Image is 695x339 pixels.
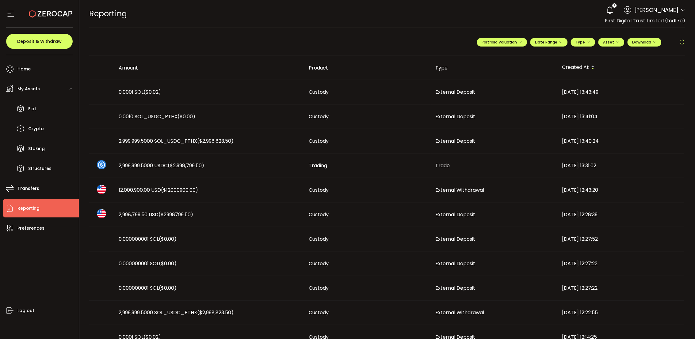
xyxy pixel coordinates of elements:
span: 1 [614,3,615,8]
span: Portfolio Valuation [482,40,522,45]
button: Asset [598,38,624,47]
span: Fiat [28,104,36,113]
span: Type [575,40,590,45]
span: [PERSON_NAME] [634,6,678,14]
span: Asset [603,40,614,45]
button: Type [571,38,595,47]
span: Structures [28,164,52,173]
button: Download [627,38,661,47]
span: Reporting [17,204,40,213]
span: Deposit & Withdraw [17,39,62,43]
span: Download [632,40,656,45]
span: Preferences [17,224,44,233]
span: My Assets [17,85,40,93]
button: Deposit & Withdraw [6,34,73,49]
span: Date Range [535,40,563,45]
button: Portfolio Valuation [477,38,527,47]
span: Staking [28,144,45,153]
span: Log out [17,306,34,315]
span: Reporting [89,8,127,19]
span: First Digital Trust Limited (fcd17e) [605,17,685,24]
span: Home [17,65,31,73]
button: Date Range [530,38,567,47]
span: Crypto [28,124,44,133]
span: Transfers [17,184,39,193]
iframe: Chat Widget [664,310,695,339]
